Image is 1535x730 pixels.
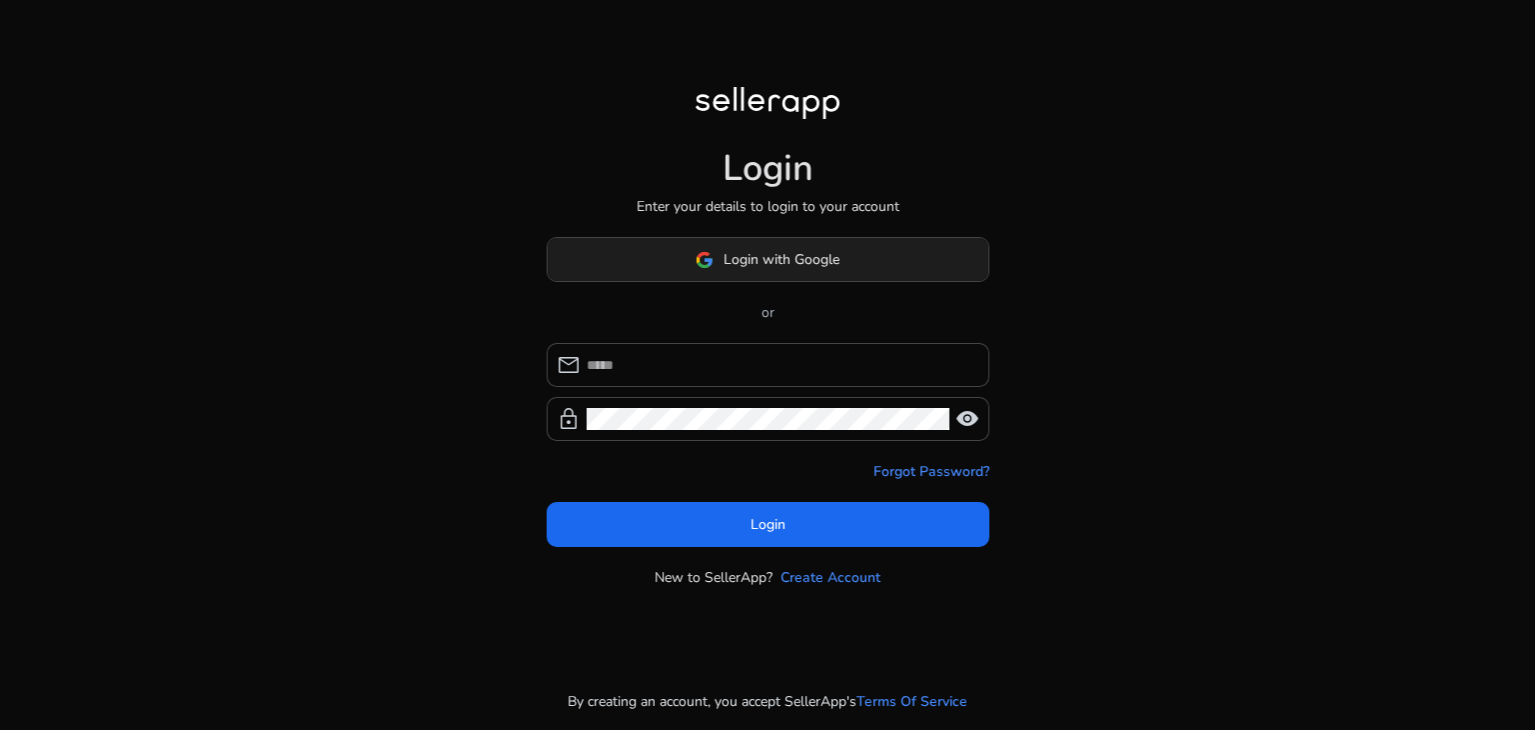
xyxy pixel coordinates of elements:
h1: Login [723,147,813,190]
span: mail [557,353,581,377]
a: Create Account [780,567,880,588]
button: Login with Google [547,237,989,282]
span: lock [557,407,581,431]
span: visibility [955,407,979,431]
p: or [547,302,989,323]
p: New to SellerApp? [655,567,772,588]
a: Terms Of Service [856,691,967,712]
p: Enter your details to login to your account [637,196,899,217]
button: Login [547,502,989,547]
img: google-logo.svg [696,251,714,269]
a: Forgot Password? [873,461,989,482]
span: Login [751,514,785,535]
span: Login with Google [724,249,839,270]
